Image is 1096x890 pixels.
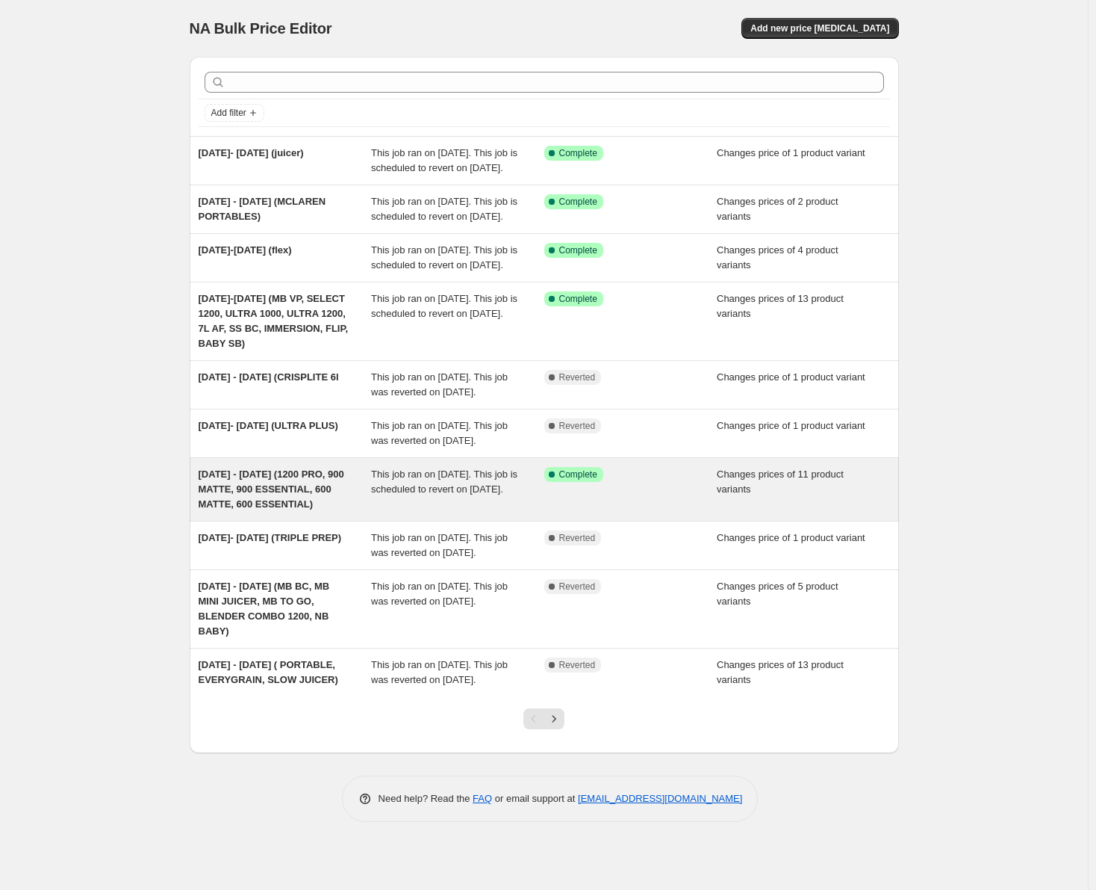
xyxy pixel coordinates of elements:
span: This job ran on [DATE]. This job was reverted on [DATE]. [371,532,508,558]
span: [DATE] - [DATE] (1200 PRO, 900 MATTE, 900 ESSENTIAL, 600 MATTE, 600 ESSENTIAL) [199,469,344,510]
span: [DATE] - [DATE] (MCLAREN PORTABLES) [199,196,326,222]
span: [DATE]- [DATE] (juicer) [199,147,304,158]
span: This job ran on [DATE]. This job was reverted on [DATE]. [371,371,508,398]
span: Changes prices of 2 product variants [717,196,838,222]
span: [DATE]-[DATE] (flex) [199,244,292,256]
span: This job ran on [DATE]. This job is scheduled to revert on [DATE]. [371,196,517,222]
span: Changes price of 1 product variant [717,532,865,543]
a: FAQ [473,793,492,804]
span: [DATE] - [DATE] (CRISPLITE 6l [199,371,339,383]
span: Need help? Read the [379,793,473,804]
span: This job ran on [DATE]. This job was reverted on [DATE]. [371,659,508,685]
span: Changes price of 1 product variant [717,420,865,431]
span: [DATE] - [DATE] ( PORTABLE, EVERYGRAIN, SLOW JUICER) [199,659,338,685]
span: Changes prices of 13 product variants [717,293,844,319]
span: Complete [559,147,597,159]
span: Reverted [559,420,596,432]
span: [DATE]-[DATE] (MB VP, SELECT 1200, ULTRA 1000, ULTRA 1200, 7L AF, SS BC, IMMERSION, FLIP, BABY SB) [199,293,349,349]
span: Reverted [559,532,596,544]
span: This job ran on [DATE]. This job is scheduled to revert on [DATE]. [371,244,517,271]
span: This job ran on [DATE]. This job is scheduled to revert on [DATE]. [371,293,517,319]
span: Changes price of 1 product variant [717,147,865,158]
span: This job ran on [DATE]. This job was reverted on [DATE]. [371,581,508,607]
span: NA Bulk Price Editor [190,20,332,37]
span: Reverted [559,659,596,671]
span: Add filter [211,107,246,119]
span: Complete [559,469,597,480]
button: Add new price [MEDICAL_DATA] [741,18,898,39]
button: Add filter [205,104,264,122]
button: Next [544,708,564,729]
nav: Pagination [523,708,564,729]
span: Add new price [MEDICAL_DATA] [750,22,889,34]
span: Complete [559,196,597,208]
span: This job ran on [DATE]. This job was reverted on [DATE]. [371,420,508,446]
span: or email support at [492,793,578,804]
span: Complete [559,293,597,305]
span: Changes prices of 11 product variants [717,469,844,495]
span: This job ran on [DATE]. This job is scheduled to revert on [DATE]. [371,147,517,173]
span: Complete [559,244,597,256]
span: Changes prices of 5 product variants [717,581,838,607]
span: [DATE] - [DATE] (MB BC, MB MINI JUICER, MB TO GO, BLENDER COMBO 1200, NB BABY) [199,581,330,637]
span: [DATE]- [DATE] (TRIPLE PREP) [199,532,342,543]
span: Changes prices of 13 product variants [717,659,844,685]
a: [EMAIL_ADDRESS][DOMAIN_NAME] [578,793,742,804]
span: Changes price of 1 product variant [717,371,865,383]
span: Reverted [559,581,596,593]
span: Reverted [559,371,596,383]
span: This job ran on [DATE]. This job is scheduled to revert on [DATE]. [371,469,517,495]
span: [DATE]- [DATE] (ULTRA PLUS) [199,420,338,431]
span: Changes prices of 4 product variants [717,244,838,271]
